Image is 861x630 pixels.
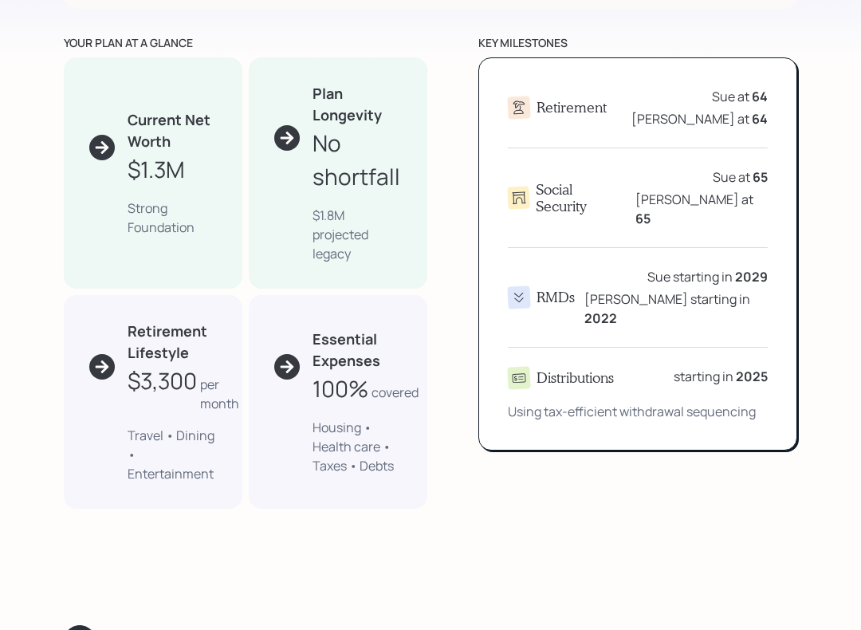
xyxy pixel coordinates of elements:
b: Current Net Worth [128,111,210,152]
b: Plan Longevity [313,85,382,125]
div: $3,300 [128,364,197,398]
div: your plan at a glance [64,35,427,52]
b: Retirement Lifestyle [128,322,207,363]
div: Sue at [713,168,768,187]
div: No shortfall [313,127,402,194]
div: starting in [674,368,768,387]
h4: RMDs [537,289,575,307]
div: [PERSON_NAME] at [631,110,768,129]
div: Travel • Dining • Entertainment [128,427,217,484]
b: 65 [753,169,768,187]
div: Strong Foundation [128,199,217,238]
b: 2025 [736,368,768,386]
b: 64 [752,89,768,106]
div: key milestones [478,35,797,52]
b: 65 [635,211,651,228]
div: [PERSON_NAME] starting in [584,290,768,329]
div: 100% [313,372,368,406]
div: Sue starting in [647,268,768,287]
h4: Retirement [537,100,607,117]
div: [PERSON_NAME] at [635,191,768,229]
div: covered [372,384,419,403]
div: per month [200,376,239,414]
b: 64 [752,111,768,128]
div: Housing • Health care • Taxes • Debts [313,419,402,476]
b: 2022 [584,310,617,328]
b: 2029 [735,269,768,286]
div: Sue at [712,88,768,107]
h4: Distributions [537,370,614,388]
div: $1.3M [128,153,185,187]
div: $1.8M projected legacy [313,207,402,264]
h4: Social Security [536,182,625,216]
b: Essential Expenses [313,330,380,371]
div: Using tax-efficient withdrawal sequencing [508,403,768,422]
